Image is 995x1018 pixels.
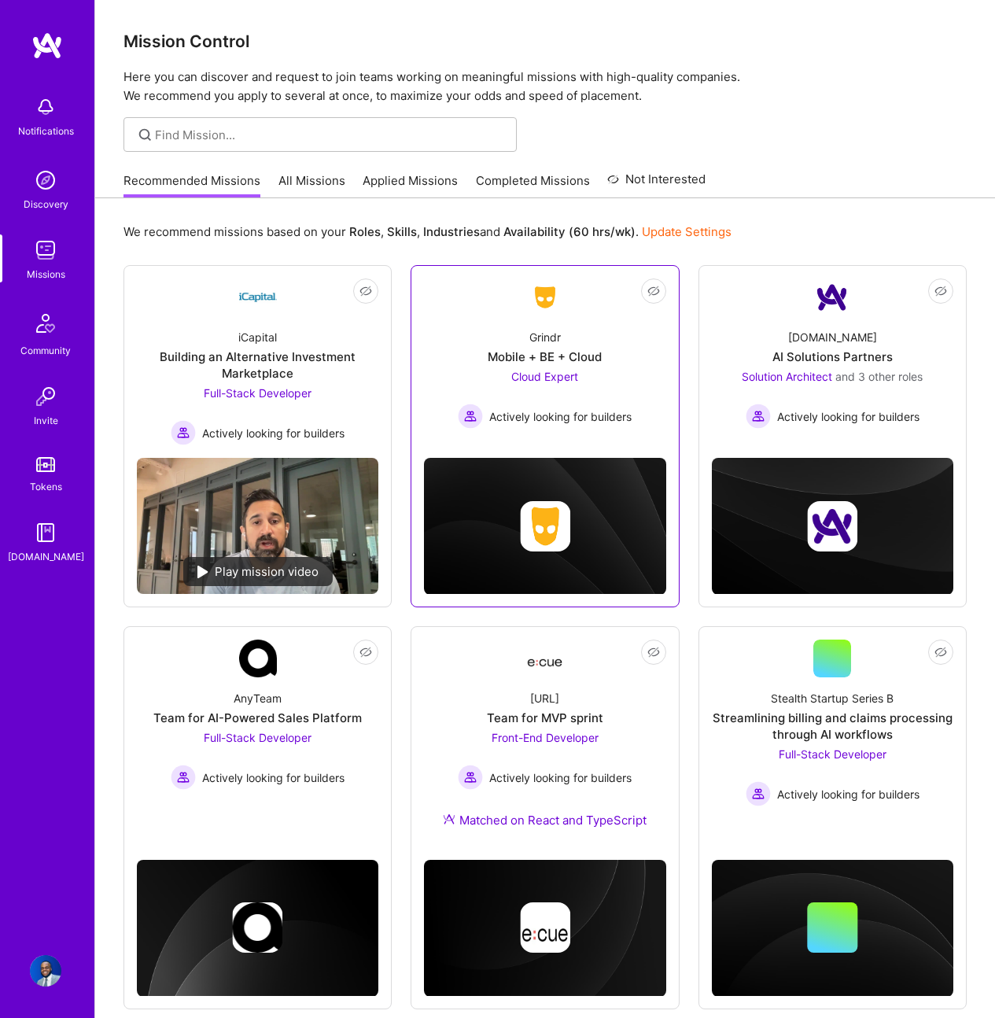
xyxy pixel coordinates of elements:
[487,710,603,726] div: Team for MVP sprint
[934,646,947,658] i: icon EyeClosed
[712,640,953,811] a: Stealth Startup Series BStreamlining billing and claims processing through AI workflowsFull-Stack...
[155,127,505,143] input: Find Mission...
[31,31,63,60] img: logo
[26,955,65,987] a: User Avatar
[30,91,61,123] img: bell
[424,278,665,430] a: Company LogoGrindrMobile + BE + CloudCloud Expert Actively looking for buildersActively looking f...
[746,781,771,806] img: Actively looking for builders
[202,425,345,441] span: Actively looking for builders
[20,342,71,359] div: Community
[30,164,61,196] img: discovery
[136,126,154,144] i: icon SearchGrey
[204,386,311,400] span: Full-Stack Developer
[443,813,455,825] img: Ateam Purple Icon
[137,349,378,382] div: Building an Alternative Investment Marketplace
[30,478,62,495] div: Tokens
[712,860,953,997] img: cover
[123,172,260,198] a: Recommended Missions
[18,123,74,139] div: Notifications
[526,283,564,312] img: Company Logo
[476,172,590,198] a: Completed Missions
[511,370,578,383] span: Cloud Expert
[30,517,61,548] img: guide book
[123,68,967,105] p: Here you can discover and request to join teams working on meaningful missions with high-quality ...
[137,640,378,811] a: Company LogoAnyTeamTeam for AI-Powered Sales PlatformFull-Stack Developer Actively looking for bu...
[520,902,570,953] img: Company logo
[492,731,599,744] span: Front-End Developer
[647,646,660,658] i: icon EyeClosed
[642,224,732,239] a: Update Settings
[349,224,381,239] b: Roles
[712,458,953,595] img: cover
[34,412,58,429] div: Invite
[171,420,196,445] img: Actively looking for builders
[607,170,706,198] a: Not Interested
[27,304,64,342] img: Community
[359,646,372,658] i: icon EyeClosed
[807,501,857,551] img: Company logo
[443,812,647,828] div: Matched on React and TypeScript
[423,224,480,239] b: Industries
[489,408,632,425] span: Actively looking for builders
[183,557,333,586] div: Play mission video
[123,31,967,51] h3: Mission Control
[424,860,665,997] img: cover
[458,404,483,429] img: Actively looking for builders
[239,640,277,677] img: Company Logo
[489,769,632,786] span: Actively looking for builders
[934,285,947,297] i: icon EyeClosed
[204,731,311,744] span: Full-Stack Developer
[746,404,771,429] img: Actively looking for builders
[27,266,65,282] div: Missions
[772,349,893,365] div: AI Solutions Partners
[123,223,732,240] p: We recommend missions based on your , , and .
[742,370,832,383] span: Solution Architect
[488,349,602,365] div: Mobile + BE + Cloud
[458,765,483,790] img: Actively looking for builders
[788,329,877,345] div: [DOMAIN_NAME]
[779,747,886,761] span: Full-Stack Developer
[153,710,362,726] div: Team for AI-Powered Sales Platform
[424,458,665,595] img: cover
[202,769,345,786] span: Actively looking for builders
[712,710,953,743] div: Streamlining billing and claims processing through AI workflows
[137,458,378,594] img: No Mission
[529,329,561,345] div: Grindr
[813,278,851,316] img: Company Logo
[239,278,277,316] img: Company Logo
[171,765,196,790] img: Actively looking for builders
[197,566,208,578] img: play
[503,224,636,239] b: Availability (60 hrs/wk)
[363,172,458,198] a: Applied Missions
[137,860,378,997] img: cover
[24,196,68,212] div: Discovery
[30,955,61,987] img: User Avatar
[526,644,564,673] img: Company Logo
[137,278,378,445] a: Company LogoiCapitalBuilding an Alternative Investment MarketplaceFull-Stack Developer Actively l...
[238,329,277,345] div: iCapital
[835,370,923,383] span: and 3 other roles
[387,224,417,239] b: Skills
[30,381,61,412] img: Invite
[234,690,282,706] div: AnyTeam
[359,285,372,297] i: icon EyeClosed
[424,640,665,847] a: Company Logo[URL]Team for MVP sprintFront-End Developer Actively looking for buildersActively loo...
[278,172,345,198] a: All Missions
[647,285,660,297] i: icon EyeClosed
[30,234,61,266] img: teamwork
[8,548,84,565] div: [DOMAIN_NAME]
[36,457,55,472] img: tokens
[777,786,919,802] span: Actively looking for builders
[530,690,559,706] div: [URL]
[777,408,919,425] span: Actively looking for builders
[771,690,894,706] div: Stealth Startup Series B
[520,501,570,551] img: Company logo
[712,278,953,430] a: Company Logo[DOMAIN_NAME]AI Solutions PartnersSolution Architect and 3 other rolesActively lookin...
[233,902,283,953] img: Company logo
